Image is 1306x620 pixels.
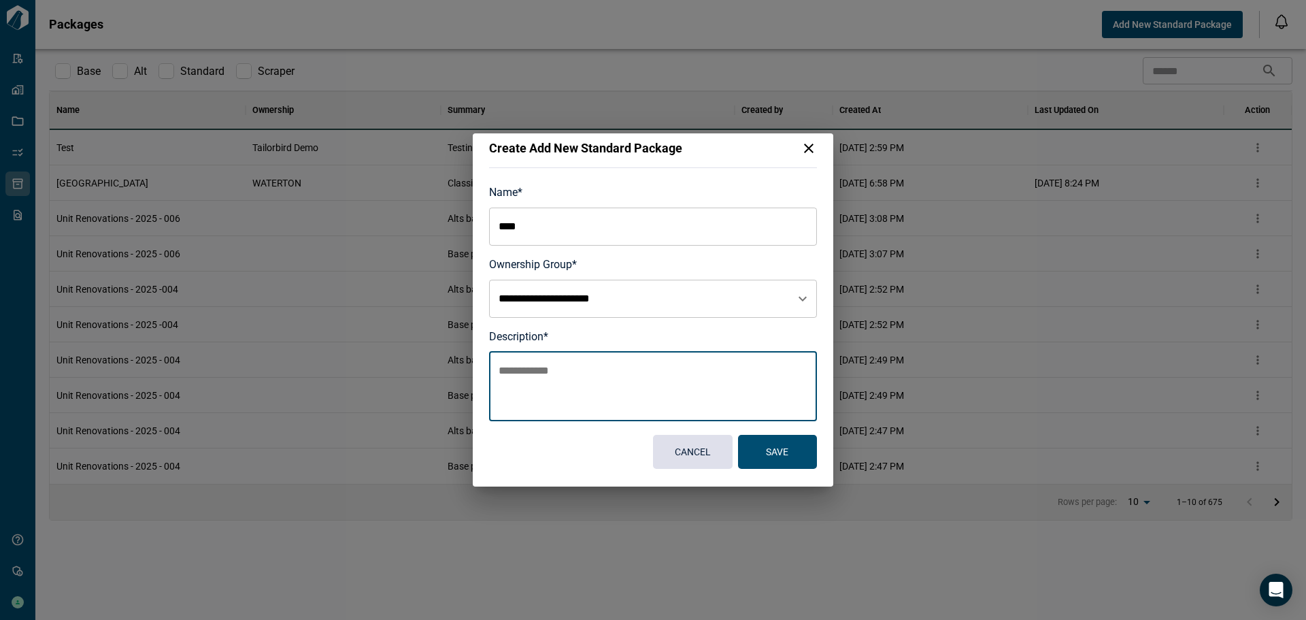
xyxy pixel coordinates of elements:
p: Description * [489,329,817,345]
button: CANCEL [653,435,733,469]
span: Create Add New Standard Package [489,142,682,155]
p: Ownership Group * [489,257,817,273]
div: Open Intercom Messenger [1260,574,1292,606]
button: Open [793,289,812,308]
button: SAVE [738,435,818,469]
p: Name * [489,184,817,201]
